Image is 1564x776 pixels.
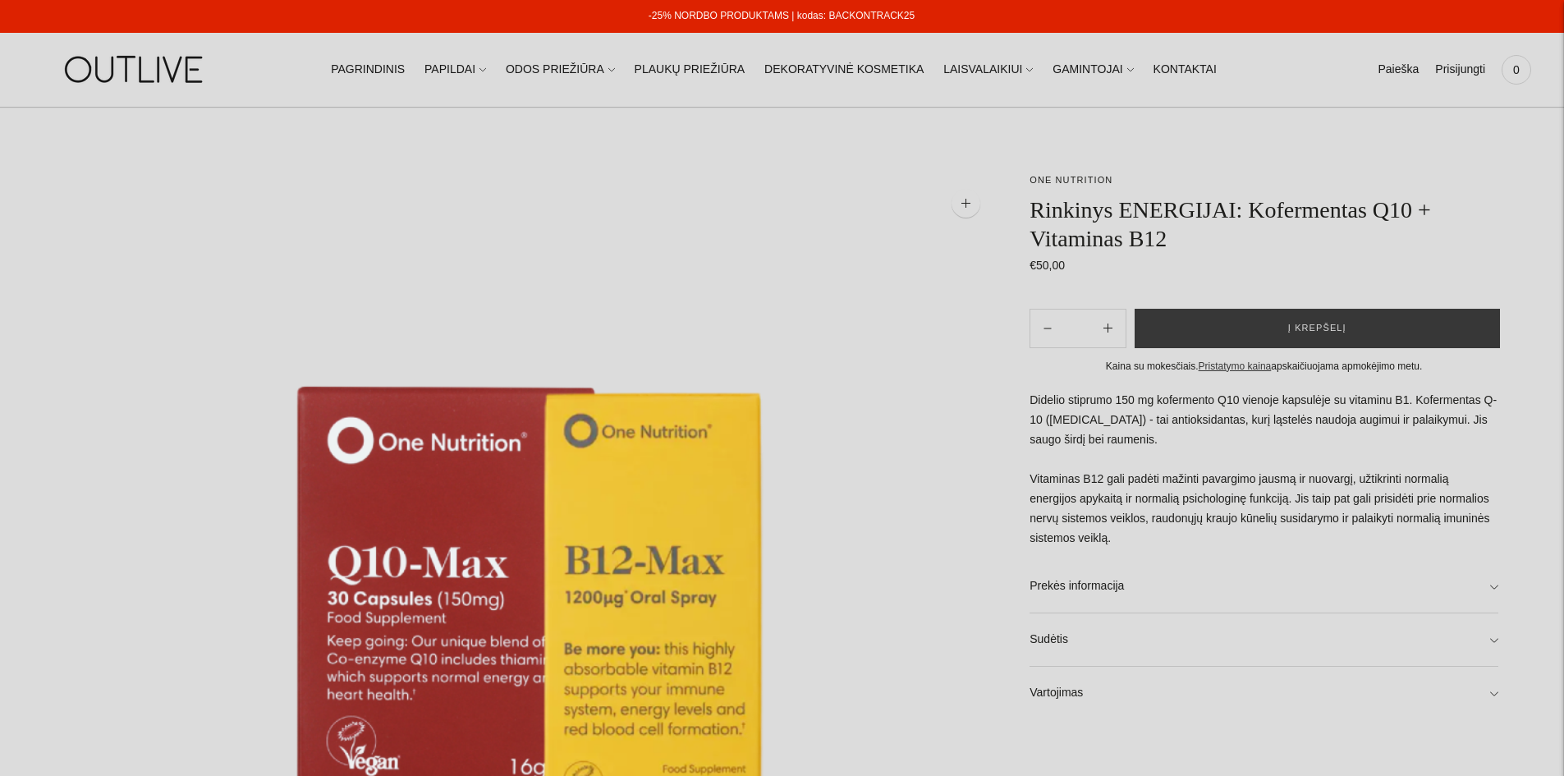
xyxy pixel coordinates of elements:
p: Didelio stiprumo 150 mg kofermento Q10 vienoje kapsulėje su vitaminu B1. Kofermentas Q-10 ([MEDIC... [1030,391,1498,549]
a: LAISVALAIKIUI [943,52,1033,88]
a: 0 [1502,52,1531,88]
a: Paieška [1378,52,1419,88]
a: DEKORATYVINĖ KOSMETIKA [764,52,924,88]
h1: Rinkinys ENERGIJAI: Kofermentas Q10 + Vitaminas B12 [1030,195,1498,253]
a: Pristatymo kaina [1199,360,1272,372]
button: Į krepšelį [1135,309,1500,348]
span: 0 [1505,58,1528,81]
a: PLAUKŲ PRIEŽIŪRA [635,52,745,88]
a: GAMINTOJAI [1053,52,1133,88]
a: Prisijungti [1435,52,1485,88]
button: Add product quantity [1030,309,1065,348]
div: Kaina su mokesčiais. apskaičiuojama apmokėjimo metu. [1030,358,1498,375]
a: PAPILDAI [424,52,486,88]
a: Prekės informacija [1030,560,1498,613]
a: KONTAKTAI [1154,52,1217,88]
a: ODOS PRIEŽIŪRA [506,52,615,88]
a: Sudėtis [1030,613,1498,666]
a: Vartojimas [1030,667,1498,719]
img: OUTLIVE [33,41,238,98]
a: ONE NUTRITION [1030,175,1112,185]
span: Į krepšelį [1288,320,1346,337]
a: PAGRINDINIS [331,52,405,88]
span: €50,00 [1030,259,1065,272]
a: -25% NORDBO PRODUKTAMS | kodas: BACKONTRACK25 [649,10,915,21]
button: Subtract product quantity [1090,309,1126,348]
input: Product quantity [1065,316,1089,340]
